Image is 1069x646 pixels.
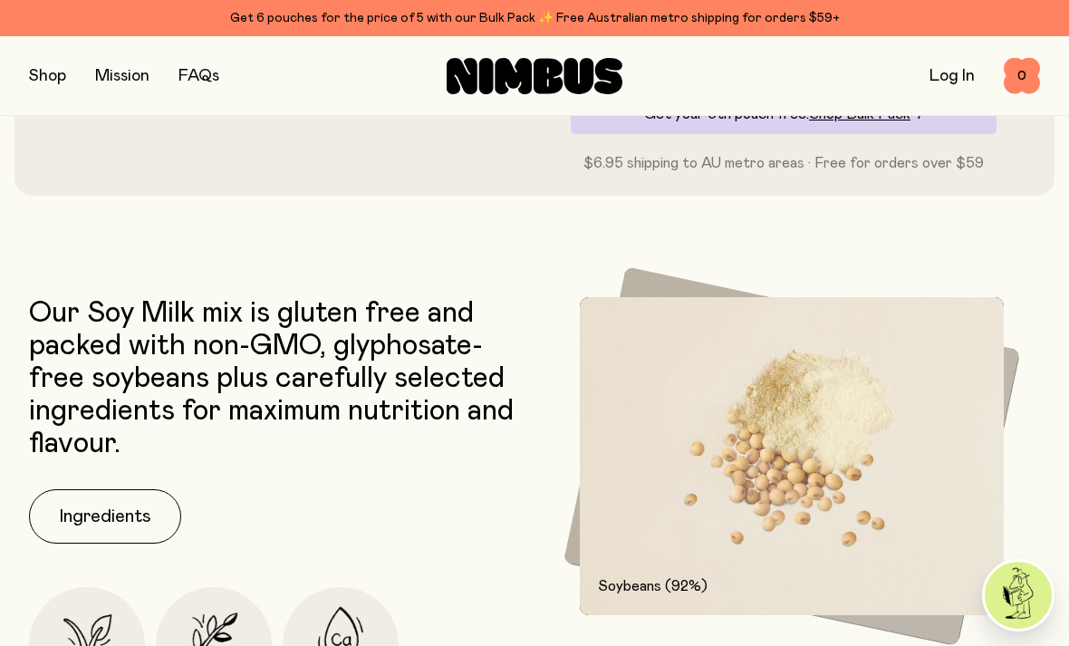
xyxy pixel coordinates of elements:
button: Ingredients [29,489,181,544]
p: $6.95 shipping to AU metro areas · Free for orders over $59 [571,152,997,174]
div: Get 6 pouches for the price of 5 with our Bulk Pack ✨ Free Australian metro shipping for orders $59+ [29,7,1040,29]
a: Mission [95,68,149,84]
img: agent [985,562,1052,629]
button: 0 [1004,58,1040,94]
img: 92% Soybeans and soybean powder [580,297,1004,615]
a: FAQs [178,68,219,84]
p: Soybeans (92%) [598,575,986,597]
p: Our Soy Milk mix is gluten free and packed with non-GMO, glyphosate-free soybeans plus carefully ... [29,297,525,460]
a: Log In [929,68,975,84]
